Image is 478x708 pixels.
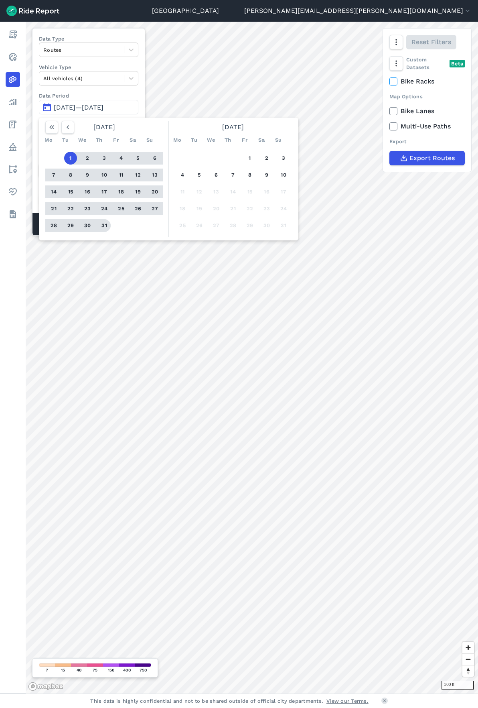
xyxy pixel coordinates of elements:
[148,169,161,181] button: 13
[450,60,465,67] div: Beta
[409,153,455,163] span: Export Routes
[221,134,234,146] div: Th
[98,219,111,232] button: 31
[210,202,223,215] button: 20
[6,117,20,132] a: Fees
[243,169,256,181] button: 8
[126,134,139,146] div: Sa
[411,37,451,47] span: Reset Filters
[243,219,256,232] button: 29
[389,77,465,86] label: Bike Racks
[243,185,256,198] button: 15
[59,134,72,146] div: Tu
[98,169,111,181] button: 10
[6,95,20,109] a: Analyze
[98,185,111,198] button: 17
[76,134,89,146] div: We
[47,169,60,181] button: 7
[176,202,189,215] button: 18
[6,72,20,87] a: Heatmaps
[277,152,290,165] button: 3
[6,207,20,222] a: Datasets
[132,169,144,181] button: 12
[6,162,20,177] a: Areas
[255,134,268,146] div: Sa
[132,202,144,215] button: 26
[115,202,128,215] button: 25
[205,134,217,146] div: We
[152,6,219,16] a: [GEOGRAPHIC_DATA]
[389,106,465,116] label: Bike Lanes
[193,185,206,198] button: 12
[148,185,161,198] button: 20
[42,121,166,134] div: [DATE]
[389,93,465,100] div: Map Options
[47,219,60,232] button: 28
[64,185,77,198] button: 15
[243,202,256,215] button: 22
[244,6,472,16] button: [PERSON_NAME][EMAIL_ADDRESS][PERSON_NAME][DOMAIN_NAME]
[39,100,138,114] button: [DATE]—[DATE]
[210,219,223,232] button: 27
[238,134,251,146] div: Fr
[32,213,145,235] div: Matched Trips
[81,169,94,181] button: 9
[389,151,465,165] button: Export Routes
[39,92,138,100] label: Data Period
[93,134,105,146] div: Th
[115,152,128,165] button: 4
[6,6,59,16] img: Ride Report
[6,27,20,42] a: Report
[389,122,465,131] label: Multi-Use Paths
[171,134,184,146] div: Mo
[227,185,239,198] button: 14
[227,169,239,181] button: 7
[442,681,474,690] div: 300 ft
[81,185,94,198] button: 16
[115,169,128,181] button: 11
[47,202,60,215] button: 21
[64,219,77,232] button: 29
[64,169,77,181] button: 8
[148,152,161,165] button: 6
[39,63,138,71] label: Vehicle Type
[109,134,122,146] div: Fr
[210,169,223,181] button: 6
[260,219,273,232] button: 30
[389,138,465,145] div: Export
[277,185,290,198] button: 17
[132,152,144,165] button: 5
[326,697,369,705] a: View our Terms.
[98,152,111,165] button: 3
[143,134,156,146] div: Su
[406,35,456,49] button: Reset Filters
[132,185,144,198] button: 19
[81,202,94,215] button: 23
[277,202,290,215] button: 24
[176,185,189,198] button: 11
[64,202,77,215] button: 22
[6,140,20,154] a: Policy
[227,219,239,232] button: 28
[260,202,273,215] button: 23
[42,134,55,146] div: Mo
[193,202,206,215] button: 19
[188,134,201,146] div: Tu
[193,219,206,232] button: 26
[277,219,290,232] button: 31
[28,682,63,691] a: Mapbox logo
[115,185,128,198] button: 18
[176,219,189,232] button: 25
[272,134,285,146] div: Su
[176,169,189,181] button: 4
[260,185,273,198] button: 16
[6,50,20,64] a: Realtime
[81,152,94,165] button: 2
[210,185,223,198] button: 13
[462,653,474,665] button: Zoom out
[227,202,239,215] button: 21
[26,22,478,694] canvas: Map
[243,152,256,165] button: 1
[148,202,161,215] button: 27
[462,642,474,653] button: Zoom in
